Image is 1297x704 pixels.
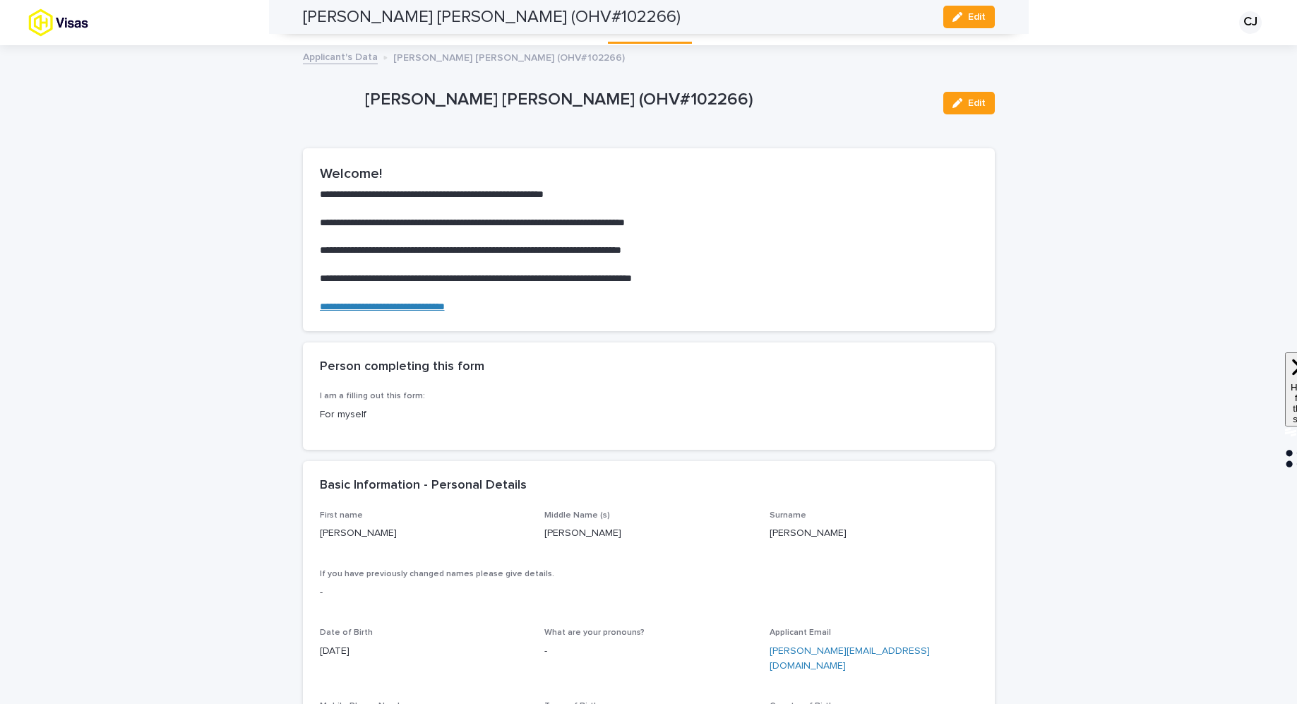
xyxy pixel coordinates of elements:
p: For myself [320,407,528,422]
span: I am a filling out this form: [320,392,425,400]
p: [DATE] [320,644,528,659]
p: [PERSON_NAME] [PERSON_NAME] (OHV#102266) [365,90,932,110]
p: [PERSON_NAME] [320,526,528,541]
p: - [544,644,753,659]
h2: Welcome! [320,165,978,182]
span: Middle Name (s) [544,511,610,520]
p: - [320,585,978,600]
span: If you have previously changed names please give details. [320,570,554,578]
p: [PERSON_NAME] [544,526,753,541]
h2: Person completing this form [320,359,484,375]
span: Edit [968,98,986,108]
span: Applicant Email [770,628,831,637]
span: First name [320,511,363,520]
p: [PERSON_NAME] [770,526,978,541]
a: Applicant's Data [303,48,378,64]
div: CJ [1239,11,1262,34]
img: tx8HrbJQv2PFQx4TXEq5 [28,8,138,37]
p: [PERSON_NAME] [PERSON_NAME] (OHV#102266) [393,49,625,64]
a: [PERSON_NAME][EMAIL_ADDRESS][DOMAIN_NAME] [770,646,930,671]
button: Edit [943,92,995,114]
h2: Basic Information - Personal Details [320,478,527,494]
span: Date of Birth [320,628,373,637]
span: Surname [770,511,806,520]
span: What are your pronouns? [544,628,645,637]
